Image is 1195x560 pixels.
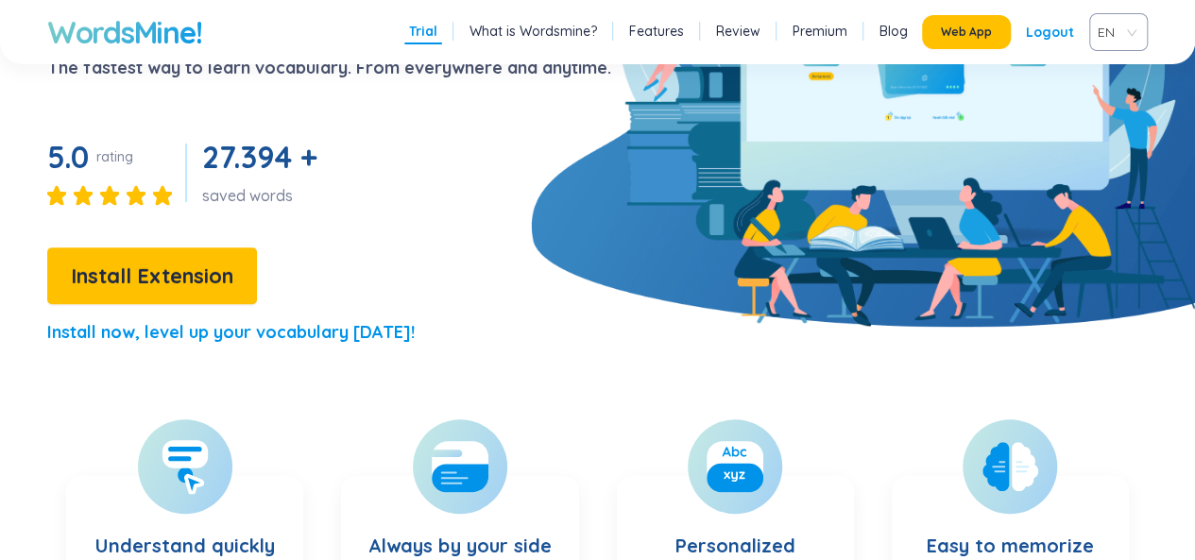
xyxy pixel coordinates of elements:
a: Review [716,22,760,41]
a: Install Extension [47,268,257,287]
a: Trial [409,22,437,41]
p: Install now, level up your vocabulary [DATE]! [47,319,415,346]
a: Blog [879,22,908,41]
div: Logout [1026,15,1074,49]
a: What is Wordsmine? [469,22,597,41]
div: saved words [202,185,324,206]
a: WordsMine! [47,13,201,51]
a: Features [629,22,684,41]
div: rating [96,147,133,166]
span: Install Extension [71,260,233,293]
button: Web App [922,15,1011,49]
button: Install Extension [47,247,257,304]
span: 27.394 + [202,138,316,176]
a: Premium [793,22,847,41]
span: VIE [1098,18,1132,46]
p: The fastest way to learn vocabulary. From everywhere and anytime. [47,55,611,81]
span: 5.0 [47,138,89,176]
span: Web App [941,25,992,40]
